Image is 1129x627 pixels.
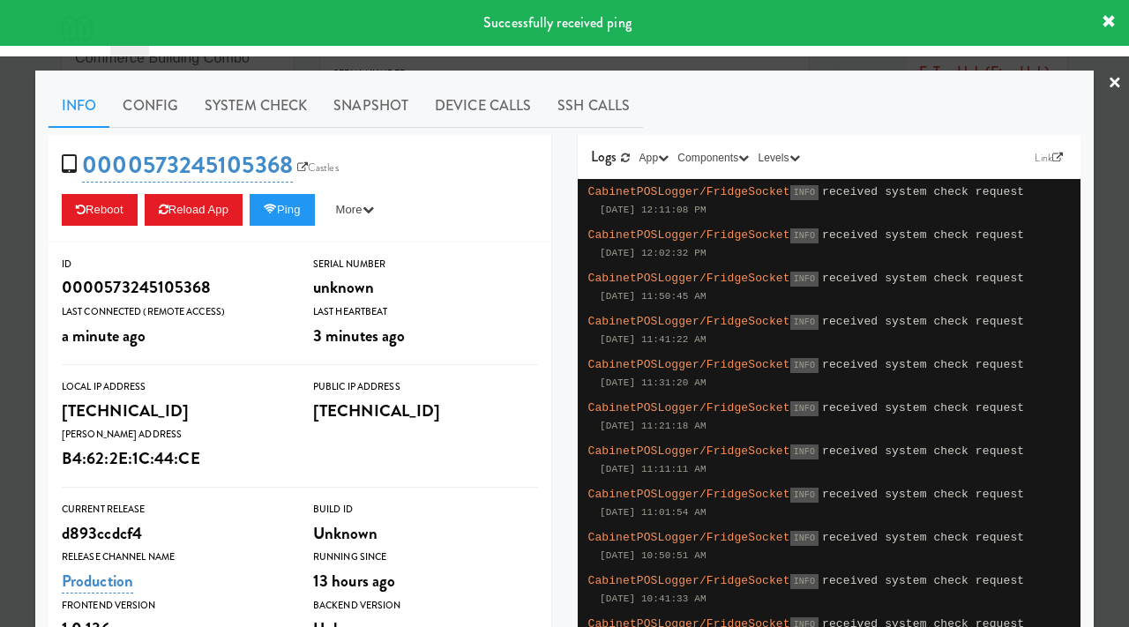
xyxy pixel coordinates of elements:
[600,248,707,258] span: [DATE] 12:02:32 PM
[790,272,819,287] span: INFO
[822,444,1024,458] span: received system check request
[422,84,544,128] a: Device Calls
[600,334,707,345] span: [DATE] 11:41:22 AM
[320,84,422,128] a: Snapshot
[313,569,395,593] span: 13 hours ago
[790,358,819,373] span: INFO
[62,444,287,474] div: B4:62:2E:1C:44:CE
[822,315,1024,328] span: received system check request
[62,569,133,593] a: Production
[313,324,405,347] span: 3 minutes ago
[322,194,388,226] button: More
[62,426,287,444] div: [PERSON_NAME] Address
[600,377,707,388] span: [DATE] 11:31:20 AM
[588,358,790,371] span: CabinetPOSLogger/FridgeSocket
[313,549,538,566] div: Running Since
[62,256,287,273] div: ID
[145,194,243,226] button: Reload App
[313,519,538,549] div: Unknown
[313,303,538,321] div: Last Heartbeat
[62,324,146,347] span: a minute ago
[790,401,819,416] span: INFO
[790,185,819,200] span: INFO
[1108,56,1122,111] a: ×
[588,531,790,544] span: CabinetPOSLogger/FridgeSocket
[600,593,707,604] span: [DATE] 10:41:33 AM
[790,488,819,503] span: INFO
[62,597,287,615] div: Frontend Version
[313,597,538,615] div: Backend Version
[62,519,287,549] div: d893ccdcf4
[313,256,538,273] div: Serial Number
[588,444,790,458] span: CabinetPOSLogger/FridgeSocket
[62,303,287,321] div: Last Connected (Remote Access)
[790,444,819,459] span: INFO
[790,228,819,243] span: INFO
[109,84,191,128] a: Config
[82,148,293,183] a: 0000573245105368
[600,205,707,215] span: [DATE] 12:11:08 PM
[544,84,643,128] a: SSH Calls
[790,315,819,330] span: INFO
[600,507,707,518] span: [DATE] 11:01:54 AM
[1030,149,1067,167] a: Link
[588,185,790,198] span: CabinetPOSLogger/FridgeSocket
[600,421,707,431] span: [DATE] 11:21:18 AM
[822,401,1024,414] span: received system check request
[588,574,790,587] span: CabinetPOSLogger/FridgeSocket
[591,146,617,167] span: Logs
[822,272,1024,285] span: received system check request
[62,272,287,302] div: 0000573245105368
[822,488,1024,501] span: received system check request
[62,396,287,426] div: [TECHNICAL_ID]
[62,378,287,396] div: Local IP Address
[588,488,790,501] span: CabinetPOSLogger/FridgeSocket
[62,549,287,566] div: Release Channel Name
[62,501,287,519] div: Current Release
[483,12,632,33] span: Successfully received ping
[822,531,1024,544] span: received system check request
[588,228,790,242] span: CabinetPOSLogger/FridgeSocket
[600,291,707,302] span: [DATE] 11:50:45 AM
[49,84,109,128] a: Info
[313,501,538,519] div: Build Id
[588,315,790,328] span: CabinetPOSLogger/FridgeSocket
[790,574,819,589] span: INFO
[822,574,1024,587] span: received system check request
[62,194,138,226] button: Reboot
[753,149,804,167] button: Levels
[293,159,343,176] a: Castles
[673,149,753,167] button: Components
[588,272,790,285] span: CabinetPOSLogger/FridgeSocket
[313,378,538,396] div: Public IP Address
[790,531,819,546] span: INFO
[822,358,1024,371] span: received system check request
[313,272,538,302] div: unknown
[313,396,538,426] div: [TECHNICAL_ID]
[250,194,315,226] button: Ping
[191,84,320,128] a: System Check
[600,550,707,561] span: [DATE] 10:50:51 AM
[822,228,1024,242] span: received system check request
[588,401,790,414] span: CabinetPOSLogger/FridgeSocket
[635,149,674,167] button: App
[822,185,1024,198] span: received system check request
[600,464,707,474] span: [DATE] 11:11:11 AM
